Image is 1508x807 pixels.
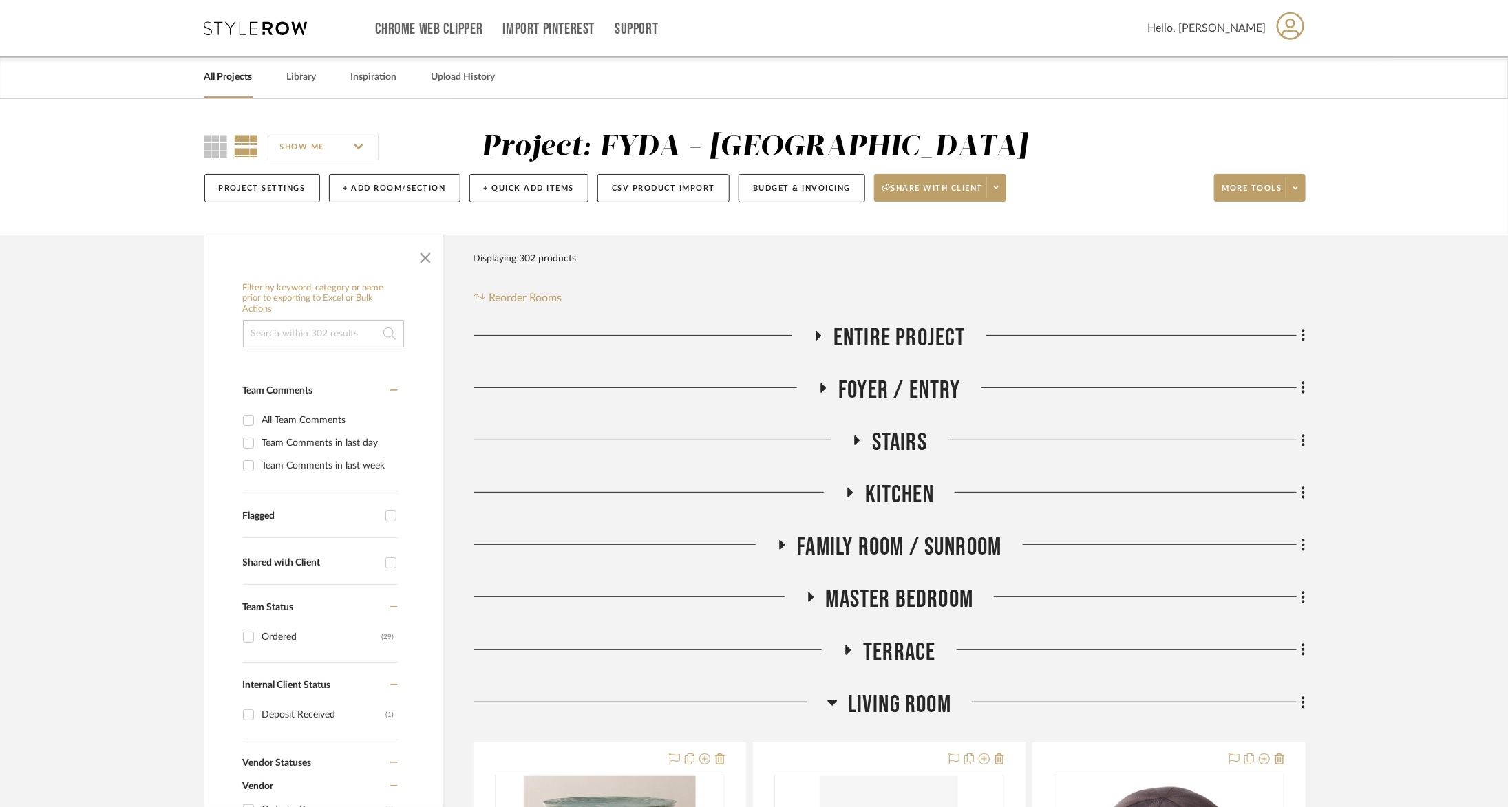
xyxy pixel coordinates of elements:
[243,557,379,569] div: Shared with Client
[243,782,274,791] span: Vendor
[474,245,577,272] div: Displaying 302 products
[615,23,658,35] a: Support
[287,68,317,87] a: Library
[262,409,394,431] div: All Team Comments
[243,510,379,522] div: Flagged
[262,704,386,726] div: Deposit Received
[489,290,562,306] span: Reorder Rooms
[882,183,983,204] span: Share with client
[838,376,961,405] span: Foyer / Entry
[382,626,394,648] div: (29)
[262,455,394,477] div: Team Comments in last week
[243,320,404,347] input: Search within 302 results
[469,174,589,202] button: + Quick Add Items
[481,133,1028,162] div: Project: FYDA - [GEOGRAPHIC_DATA]
[243,680,331,690] span: Internal Client Status
[1148,20,1266,36] span: Hello, [PERSON_NAME]
[739,174,865,202] button: Budget & Invoicing
[262,626,382,648] div: Ordered
[243,603,294,612] span: Team Status
[848,690,951,720] span: Living Room
[386,704,394,726] div: (1)
[863,638,935,667] span: Terrace
[597,174,730,202] button: CSV Product Import
[351,68,397,87] a: Inspiration
[865,480,934,510] span: Kitchen
[243,386,313,396] span: Team Comments
[204,68,253,87] a: All Projects
[874,174,1006,202] button: Share with client
[243,283,404,315] h6: Filter by keyword, category or name prior to exporting to Excel or Bulk Actions
[1222,183,1282,204] span: More tools
[262,432,394,454] div: Team Comments in last day
[826,585,974,614] span: Master Bedroom
[329,174,460,202] button: + Add Room/Section
[1214,174,1306,202] button: More tools
[243,758,312,768] span: Vendor Statuses
[833,323,966,353] span: Entire Project
[376,23,483,35] a: Chrome Web Clipper
[474,290,562,306] button: Reorder Rooms
[432,68,496,87] a: Upload History
[797,532,1001,562] span: Family Room / Sunroom
[204,174,320,202] button: Project Settings
[872,428,927,458] span: Stairs
[412,241,439,269] button: Close
[502,23,595,35] a: Import Pinterest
